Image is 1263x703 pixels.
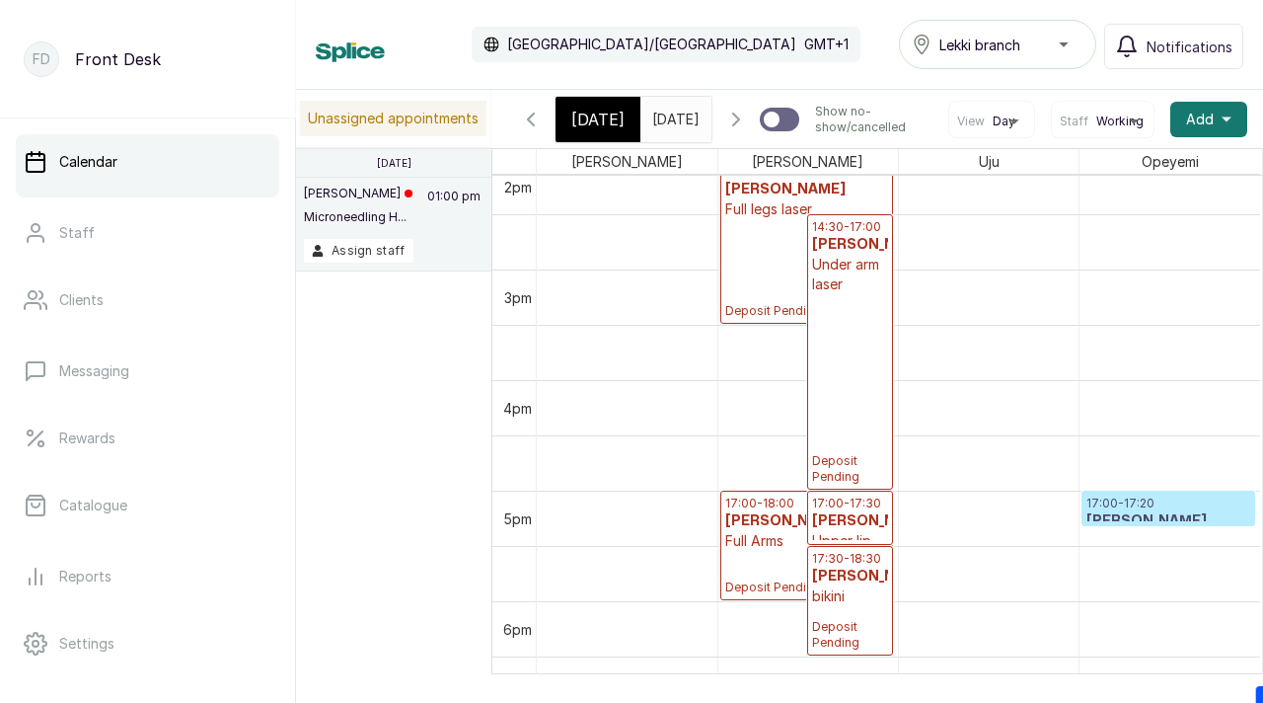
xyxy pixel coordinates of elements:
span: Working [1096,114,1144,129]
span: Uju [975,149,1003,174]
p: 14:30 - 17:00 [812,219,889,235]
p: FD [33,49,50,69]
p: Front Desk [75,47,161,71]
span: [DATE] [571,108,625,131]
p: [PERSON_NAME] [304,186,412,201]
p: [DATE] [377,157,411,169]
p: Clients [59,290,104,310]
span: Day [993,114,1015,129]
p: GMT+1 [804,35,849,54]
p: 17:00 - 17:20 [1086,496,1250,511]
p: [GEOGRAPHIC_DATA]/[GEOGRAPHIC_DATA] [507,35,796,54]
p: 01:00 pm [424,186,483,239]
span: [PERSON_NAME] [567,149,687,174]
span: Deposit Pending [812,453,889,485]
span: Opeyemi [1138,149,1203,174]
a: Clients [16,273,279,328]
p: Show no-show/cancelled [815,104,932,135]
a: Messaging [16,344,279,399]
p: Unassigned appointments [300,101,486,136]
a: Staff [16,205,279,261]
div: [DATE] [556,97,640,142]
p: Full legs laser [725,199,889,219]
div: 4pm [499,398,536,419]
p: Rewards [59,429,115,448]
h3: [PERSON_NAME] [725,511,889,531]
h3: [PERSON_NAME] [812,235,889,255]
a: Settings [16,616,279,671]
p: Settings [59,634,114,654]
div: 2pm [500,177,536,197]
span: View [957,114,985,129]
p: 17:00 - 17:30 [812,496,889,511]
span: Deposit Pending [812,619,889,651]
span: [PERSON_NAME] [748,149,867,174]
a: Rewards [16,411,279,466]
p: Under arm laser [812,255,889,294]
span: Deposit Pending [725,303,889,319]
button: ViewDay [957,114,1026,129]
button: Notifications [1104,24,1243,69]
button: StaffWorking [1060,114,1146,129]
p: bikini [812,586,889,606]
p: 17:00 - 18:00 [725,496,889,511]
div: 3pm [500,287,536,308]
span: Add [1186,110,1214,129]
h3: [PERSON_NAME] [725,180,889,199]
h3: [PERSON_NAME] [812,567,889,586]
span: Staff [1060,114,1088,129]
span: Deposit Pending [725,580,889,595]
p: Catalogue [59,496,127,515]
button: Assign staff [304,239,413,263]
p: Calendar [59,152,117,172]
p: Microneedling H... [304,209,412,225]
a: Catalogue [16,478,279,533]
p: Staff [59,223,95,243]
a: Reports [16,549,279,604]
div: 6pm [499,619,536,640]
h3: [PERSON_NAME] [1086,511,1250,531]
p: Full Arms [725,531,889,551]
a: Calendar [16,134,279,190]
p: Reports [59,567,111,586]
h3: [PERSON_NAME] [812,511,889,531]
button: Lekki branch [899,20,1096,69]
button: Add [1170,102,1247,137]
div: 5pm [499,508,536,529]
p: Upper lip laser [812,531,889,571]
span: Notifications [1147,37,1232,57]
p: 17:30 - 18:30 [812,551,889,567]
span: Lekki branch [939,35,1020,55]
p: Messaging [59,361,129,381]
